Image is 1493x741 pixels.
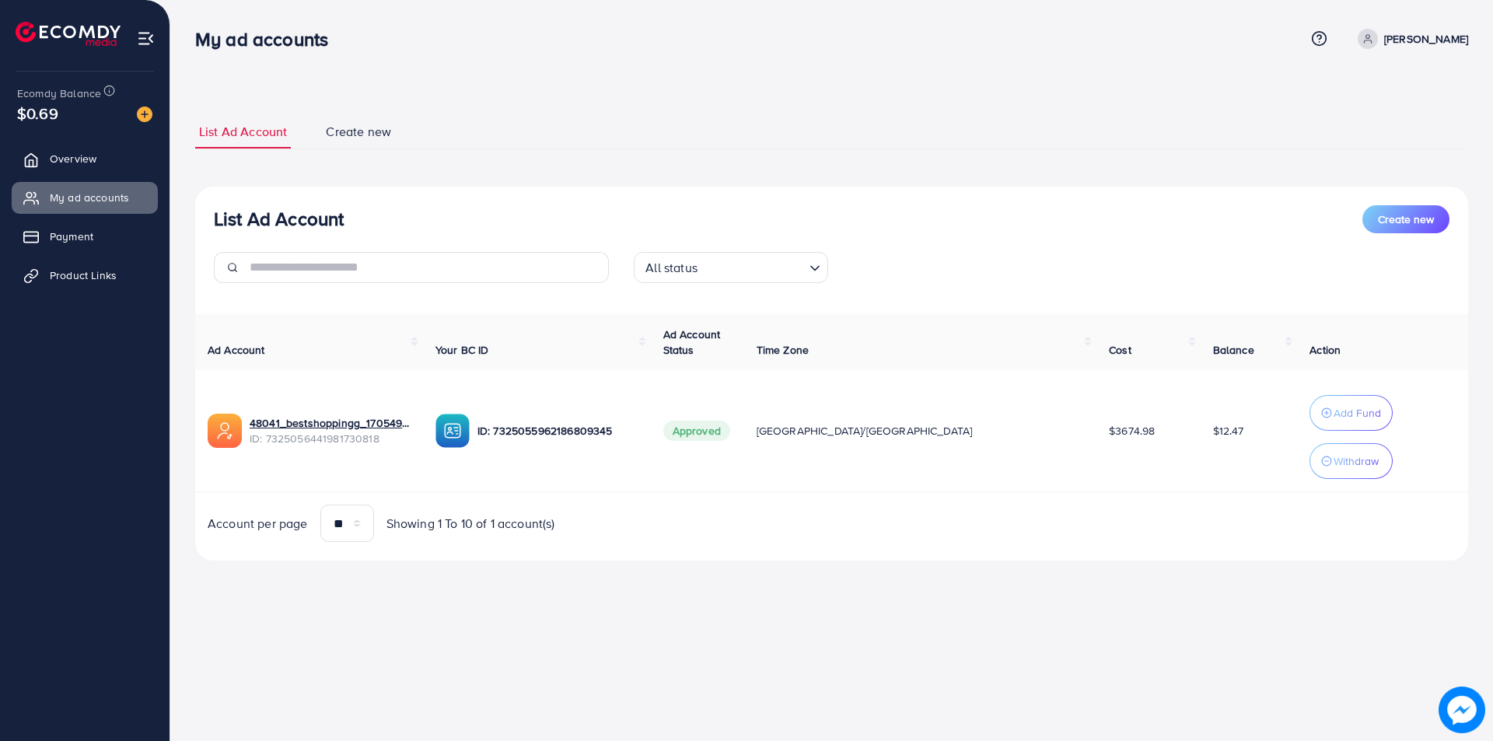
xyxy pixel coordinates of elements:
span: Create new [326,123,391,141]
span: Showing 1 To 10 of 1 account(s) [386,515,555,533]
img: ic-ba-acc.ded83a64.svg [435,414,470,448]
span: ID: 7325056441981730818 [250,431,411,446]
h3: My ad accounts [195,28,341,51]
img: ic-ads-acc.e4c84228.svg [208,414,242,448]
button: Withdraw [1309,443,1393,479]
span: Cost [1109,342,1131,358]
span: Your BC ID [435,342,489,358]
span: $3674.98 [1109,423,1155,439]
span: All status [642,257,701,279]
span: Payment [50,229,93,244]
span: $0.69 [17,102,58,124]
span: Approved [663,421,730,441]
p: [PERSON_NAME] [1384,30,1468,48]
img: image [137,107,152,122]
span: Account per page [208,515,308,533]
span: Balance [1213,342,1254,358]
span: [GEOGRAPHIC_DATA]/[GEOGRAPHIC_DATA] [757,423,973,439]
a: Overview [12,143,158,174]
span: Ecomdy Balance [17,86,101,101]
span: Ad Account [208,342,265,358]
span: Create new [1378,211,1434,227]
button: Add Fund [1309,395,1393,431]
span: Time Zone [757,342,809,358]
span: Ad Account Status [663,327,721,358]
p: ID: 7325055962186809345 [477,421,638,440]
a: Product Links [12,260,158,291]
a: My ad accounts [12,182,158,213]
div: Search for option [634,252,828,283]
img: logo [16,22,121,46]
a: Payment [12,221,158,252]
h3: List Ad Account [214,208,344,230]
p: Add Fund [1334,404,1381,422]
img: image [1440,688,1484,732]
a: [PERSON_NAME] [1351,29,1468,49]
button: Create new [1362,205,1449,233]
span: Overview [50,151,96,166]
img: menu [137,30,155,47]
div: <span class='underline'>48041_bestshoppingg_1705497623891</span></br>7325056441981730818 [250,415,411,447]
span: Action [1309,342,1341,358]
a: 48041_bestshoppingg_1705497623891 [250,415,411,431]
span: $12.47 [1213,423,1244,439]
span: Product Links [50,267,117,283]
span: My ad accounts [50,190,129,205]
p: Withdraw [1334,452,1379,470]
input: Search for option [702,253,803,279]
span: List Ad Account [199,123,287,141]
